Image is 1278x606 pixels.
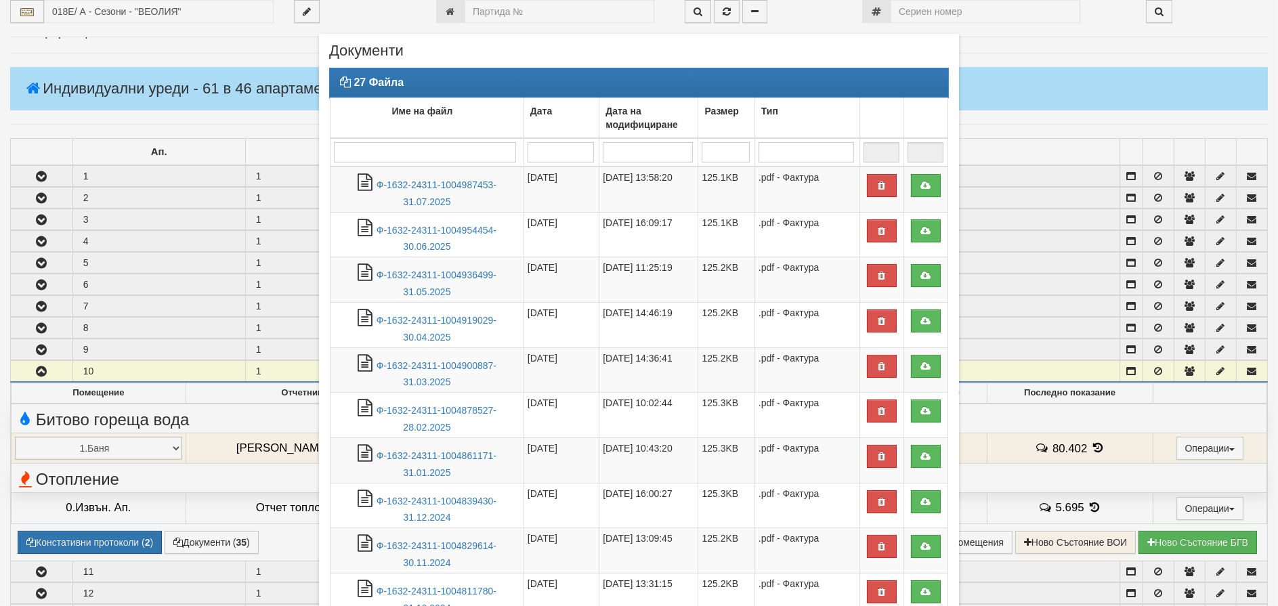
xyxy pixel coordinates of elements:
[524,98,599,138] td: Дата: No sort applied, activate to apply an ascending sort
[698,393,754,438] td: 125.3KB
[754,212,859,257] td: .pdf - Фактура
[331,98,524,138] td: Име на файл: No sort applied, activate to apply an ascending sort
[698,167,754,212] td: 125.1KB
[754,483,859,528] td: .pdf - Фактура
[377,450,496,478] a: Ф-1632-24311-1004861171-31.01.2025
[698,98,754,138] td: Размер: No sort applied, activate to apply an ascending sort
[524,347,599,393] td: [DATE]
[599,393,698,438] td: [DATE] 10:02:44
[754,393,859,438] td: .pdf - Фактура
[377,540,496,568] a: Ф-1632-24311-1004829614-30.11.2024
[331,167,948,212] tr: Ф-1632-24311-1004987453-31.07.2025.pdf - Фактура
[698,438,754,483] td: 125.3KB
[754,347,859,393] td: .pdf - Фактура
[698,257,754,303] td: 125.2KB
[599,438,698,483] td: [DATE] 10:43:20
[331,302,948,347] tr: Ф-1632-24311-1004919029-30.04.2025.pdf - Фактура
[331,483,948,528] tr: Ф-1632-24311-1004839430-31.12.2024.pdf - Фактура
[599,528,698,573] td: [DATE] 13:09:45
[524,393,599,438] td: [DATE]
[377,315,496,343] a: Ф-1632-24311-1004919029-30.04.2025
[599,347,698,393] td: [DATE] 14:36:41
[354,77,404,88] strong: 27 Файла
[331,528,948,573] tr: Ф-1632-24311-1004829614-30.11.2024.pdf - Фактура
[524,438,599,483] td: [DATE]
[524,483,599,528] td: [DATE]
[331,347,948,393] tr: Ф-1632-24311-1004900887-31.03.2025.pdf - Фактура
[331,393,948,438] tr: Ф-1632-24311-1004878527-28.02.2025.pdf - Фактура
[698,347,754,393] td: 125.2KB
[754,98,859,138] td: Тип: No sort applied, activate to apply an ascending sort
[698,483,754,528] td: 125.3KB
[698,212,754,257] td: 125.1KB
[754,438,859,483] td: .pdf - Фактура
[524,212,599,257] td: [DATE]
[704,106,738,116] b: Размер
[903,98,947,138] td: : No sort applied, activate to apply an ascending sort
[599,98,698,138] td: Дата на модифициране: No sort applied, activate to apply an ascending sort
[761,106,778,116] b: Тип
[377,496,496,523] a: Ф-1632-24311-1004839430-31.12.2024
[524,302,599,347] td: [DATE]
[698,302,754,347] td: 125.2KB
[377,405,496,433] a: Ф-1632-24311-1004878527-28.02.2025
[524,528,599,573] td: [DATE]
[530,106,552,116] b: Дата
[605,106,678,130] b: Дата на модифициране
[754,257,859,303] td: .pdf - Фактура
[754,302,859,347] td: .pdf - Фактура
[331,212,948,257] tr: Ф-1632-24311-1004954454-30.06.2025.pdf - Фактура
[377,225,496,253] a: Ф-1632-24311-1004954454-30.06.2025
[329,44,404,68] span: Документи
[698,528,754,573] td: 125.2KB
[377,269,496,297] a: Ф-1632-24311-1004936499-31.05.2025
[599,483,698,528] td: [DATE] 16:00:27
[377,360,496,388] a: Ф-1632-24311-1004900887-31.03.2025
[599,302,698,347] td: [DATE] 14:46:19
[754,528,859,573] td: .pdf - Фактура
[331,257,948,303] tr: Ф-1632-24311-1004936499-31.05.2025.pdf - Фактура
[524,167,599,212] td: [DATE]
[599,212,698,257] td: [DATE] 16:09:17
[859,98,903,138] td: : No sort applied, activate to apply an ascending sort
[754,167,859,212] td: .pdf - Фактура
[599,167,698,212] td: [DATE] 13:58:20
[524,257,599,303] td: [DATE]
[599,257,698,303] td: [DATE] 11:25:19
[392,106,453,116] b: Име на файл
[377,179,496,207] a: Ф-1632-24311-1004987453-31.07.2025
[331,438,948,483] tr: Ф-1632-24311-1004861171-31.01.2025.pdf - Фактура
